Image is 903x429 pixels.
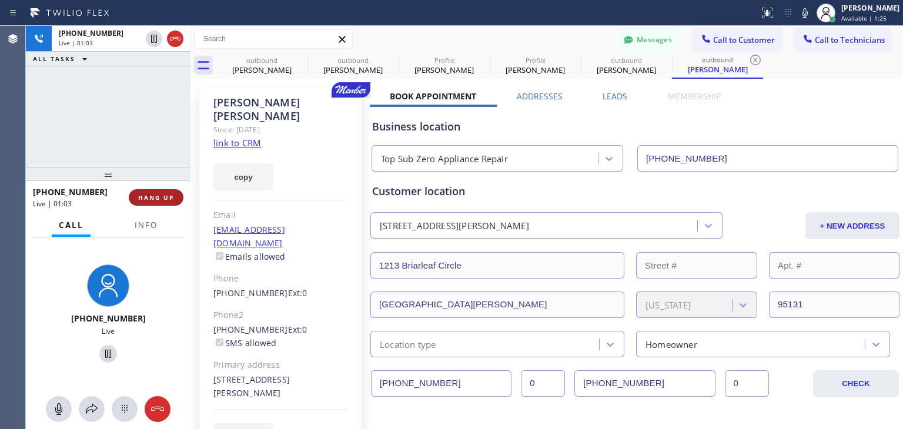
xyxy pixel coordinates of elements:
[673,55,762,64] div: outbound
[841,3,899,13] div: [PERSON_NAME]
[370,291,624,318] input: City
[805,212,899,239] button: + NEW ADDRESS
[309,65,397,75] div: [PERSON_NAME]
[135,220,158,230] span: Info
[400,52,489,79] div: Mike Broughton
[213,251,286,262] label: Emails allowed
[673,64,762,75] div: [PERSON_NAME]
[491,65,580,75] div: [PERSON_NAME]
[71,313,146,324] span: [PHONE_NUMBER]
[380,337,436,351] div: Location type
[33,55,75,63] span: ALL TASKS
[213,96,348,123] div: [PERSON_NAME] [PERSON_NAME]
[288,287,307,299] span: Ext: 0
[128,214,165,237] button: Info
[372,119,898,135] div: Business location
[725,370,769,397] input: Ext. 2
[218,56,306,65] div: outbound
[797,5,813,21] button: Mute
[218,65,306,75] div: [PERSON_NAME]
[381,152,508,166] div: Top Sub Zero Appliance Repair
[370,252,624,279] input: Address
[46,396,72,422] button: Mute
[309,56,397,65] div: outbound
[129,189,183,206] button: HANG UP
[841,14,887,22] span: Available | 1:25
[59,28,123,38] span: [PHONE_NUMBER]
[79,396,105,422] button: Open directory
[574,370,715,397] input: Phone Number 2
[582,52,671,79] div: Benjamin Albornoz
[213,324,288,335] a: [PHONE_NUMBER]
[636,252,757,279] input: Street #
[616,29,681,51] button: Messages
[769,252,899,279] input: Apt. #
[769,291,899,318] input: ZIP
[167,31,183,47] button: Hang up
[213,373,348,400] div: [STREET_ADDRESS][PERSON_NAME]
[815,35,885,45] span: Call to Technicians
[713,35,775,45] span: Call to Customer
[813,370,899,397] button: CHECK
[637,145,898,172] input: Phone Number
[372,183,898,199] div: Customer location
[195,29,352,48] input: Search
[380,219,529,233] div: [STREET_ADDRESS][PERSON_NAME]
[52,214,91,237] button: Call
[216,252,223,260] input: Emails allowed
[288,324,307,335] span: Ext: 0
[33,199,72,209] span: Live | 01:03
[491,52,580,79] div: Steven Wilde
[59,220,83,230] span: Call
[213,337,276,348] label: SMS allowed
[491,56,580,65] div: Profile
[400,65,489,75] div: [PERSON_NAME]
[646,337,697,351] div: Homeowner
[521,370,565,397] input: Ext.
[517,91,563,102] label: Addresses
[102,326,115,336] span: Live
[33,186,108,197] span: [PHONE_NUMBER]
[390,91,476,102] label: Book Appointment
[582,56,671,65] div: outbound
[213,163,273,190] button: copy
[213,309,348,322] div: Phone2
[145,396,170,422] button: Hang up
[218,52,306,79] div: Mike Broughton
[59,39,93,47] span: Live | 01:03
[603,91,627,102] label: Leads
[213,287,288,299] a: [PHONE_NUMBER]
[99,345,117,363] button: Hold Customer
[213,272,348,286] div: Phone
[673,52,762,78] div: Benjamin Albornoz
[112,396,138,422] button: Open dialpad
[213,358,348,372] div: Primary address
[216,338,223,346] input: SMS allowed
[693,29,782,51] button: Call to Customer
[213,209,348,222] div: Email
[371,370,511,397] input: Phone Number
[309,52,397,79] div: Mike Broughton
[213,137,261,149] a: link to CRM
[400,56,489,65] div: Profile
[138,193,174,202] span: HANG UP
[582,65,671,75] div: [PERSON_NAME]
[213,123,348,136] div: Since: [DATE]
[668,91,721,102] label: Membership
[213,224,285,249] a: [EMAIL_ADDRESS][DOMAIN_NAME]
[26,52,99,66] button: ALL TASKS
[794,29,891,51] button: Call to Technicians
[146,31,162,47] button: Hold Customer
